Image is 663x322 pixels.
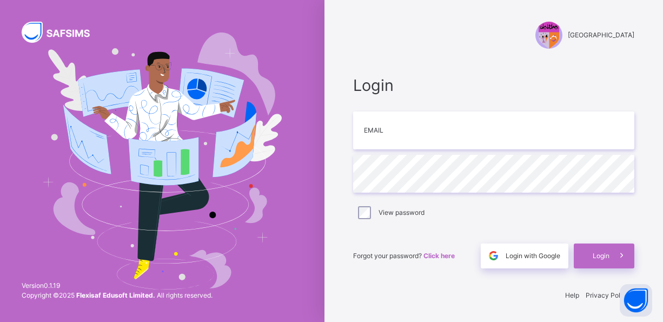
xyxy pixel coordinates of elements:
a: Help [565,291,579,299]
button: Open asap [620,284,652,317]
label: View password [379,208,425,218]
span: Version 0.1.19 [22,281,213,291]
a: Click here [423,252,455,260]
span: Forgot your password? [353,252,455,260]
img: google.396cfc9801f0270233282035f929180a.svg [487,249,500,262]
img: Hero Image [43,32,282,290]
img: SAFSIMS Logo [22,22,103,43]
span: Copyright © 2025 All rights reserved. [22,291,213,299]
span: Login with Google [506,251,560,261]
span: Login [593,251,609,261]
span: [GEOGRAPHIC_DATA] [568,30,634,40]
a: Privacy Policy [586,291,629,299]
span: Login [353,74,634,97]
strong: Flexisaf Edusoft Limited. [76,291,155,299]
